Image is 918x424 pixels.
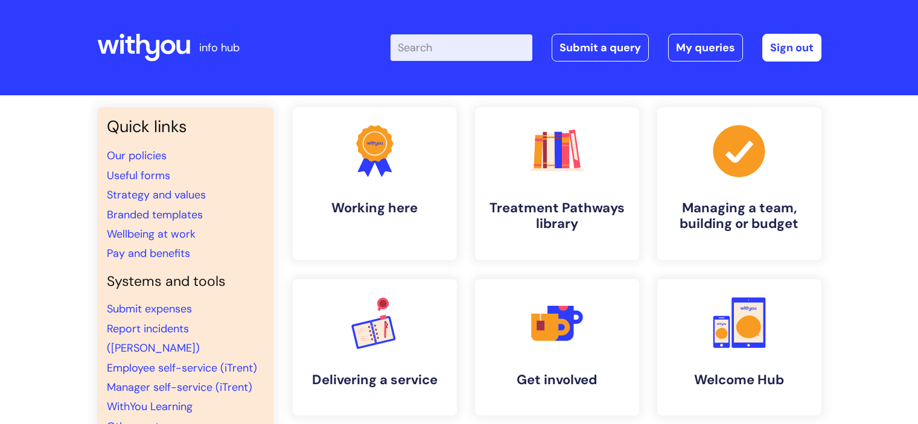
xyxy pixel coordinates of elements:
[107,273,264,290] h4: Systems and tools
[107,168,170,183] a: Useful forms
[107,207,203,222] a: Branded templates
[107,302,192,316] a: Submit expenses
[485,200,630,232] h4: Treatment Pathways library
[657,279,821,416] a: Welcome Hub
[390,34,532,61] input: Search
[762,34,821,62] a: Sign out
[667,372,812,388] h4: Welcome Hub
[552,34,649,62] a: Submit a query
[485,372,630,388] h4: Get involved
[107,148,167,163] a: Our policies
[107,188,206,202] a: Strategy and values
[302,200,447,216] h4: Working here
[667,200,812,232] h4: Managing a team, building or budget
[390,34,821,62] div: | -
[107,117,264,136] h3: Quick links
[107,399,193,414] a: WithYou Learning
[475,279,639,416] a: Get involved
[475,107,639,260] a: Treatment Pathways library
[107,380,252,394] a: Manager self-service (iTrent)
[302,372,447,388] h4: Delivering a service
[107,246,190,261] a: Pay and benefits
[293,107,457,260] a: Working here
[107,227,196,241] a: Wellbeing at work
[293,279,457,416] a: Delivering a service
[668,34,743,62] a: My queries
[107,361,257,375] a: Employee self-service (iTrent)
[657,107,821,260] a: Managing a team, building or budget
[107,321,200,355] a: Report incidents ([PERSON_NAME])
[199,38,240,57] p: info hub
